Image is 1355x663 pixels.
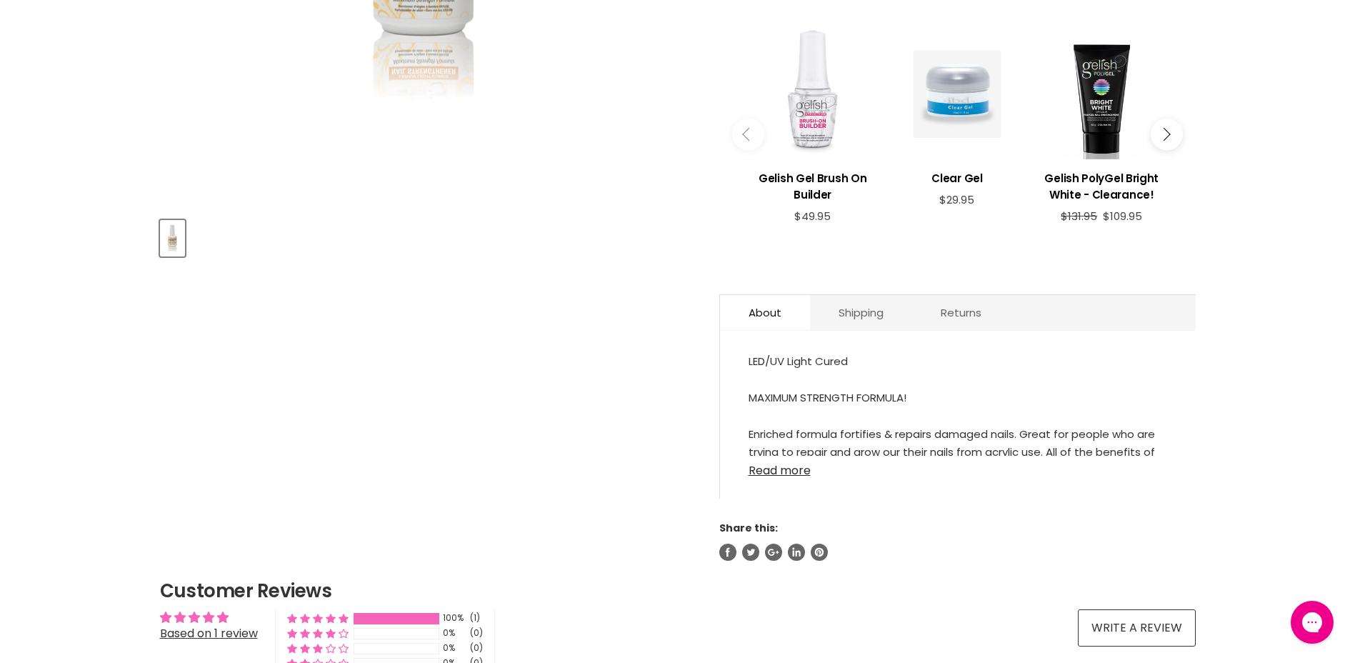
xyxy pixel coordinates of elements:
[1036,159,1166,210] a: View product:Gelish PolyGel Bright White - Clearance!
[892,159,1022,194] a: View product:Clear Gel
[1284,596,1341,649] iframe: Gorgias live chat messenger
[1036,170,1166,203] h3: Gelish PolyGel Bright White - Clearance!
[748,159,878,210] a: View product:Gelish Gel Brush On Builder
[892,170,1022,186] h3: Clear Gel
[160,220,185,256] button: Gelish Vitagel Recovery
[794,209,831,224] span: $49.95
[719,521,778,535] span: Share this:
[1078,609,1196,647] a: Write a review
[749,352,1167,456] div: LED/UV Light Cured MAXIMUM STRENGTH FORMULA! Enriched formula fortifies & repairs damaged nails. ...
[160,578,1196,604] h2: Customer Reviews
[719,522,1196,560] aside: Share this:
[160,625,258,642] a: Based on 1 review
[720,295,810,330] a: About
[1061,209,1097,224] span: $131.95
[749,456,1167,477] a: Read more
[470,612,480,624] div: (1)
[287,612,349,624] div: 100% (1) reviews with 5 star rating
[939,192,974,207] span: $29.95
[748,170,878,203] h3: Gelish Gel Brush On Builder
[912,295,1010,330] a: Returns
[161,221,184,255] img: Gelish Vitagel Recovery
[810,295,912,330] a: Shipping
[443,612,466,624] div: 100%
[158,216,696,256] div: Product thumbnails
[1103,209,1142,224] span: $109.95
[160,609,258,626] div: Average rating is 5.00 stars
